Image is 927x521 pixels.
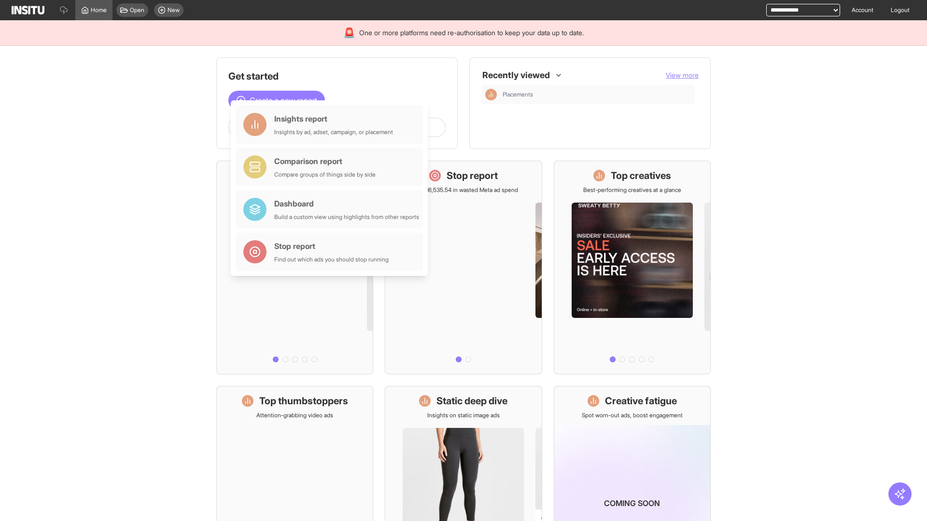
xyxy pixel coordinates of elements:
[274,213,419,221] div: Build a custom view using highlights from other reports
[12,6,44,14] img: Logo
[427,411,500,419] p: Insights on static image ads
[228,69,446,83] h1: Get started
[554,161,711,374] a: Top creativesBest-performing creatives at a glance
[274,240,389,252] div: Stop report
[666,71,699,79] span: View more
[503,91,691,98] span: Placements
[409,186,518,194] p: Save £16,535.54 in wasted Meta ad spend
[343,26,355,40] div: 🚨
[168,6,180,14] span: New
[583,186,681,194] p: Best-performing creatives at a glance
[274,171,376,178] div: Compare groups of things side by side
[436,394,507,408] h1: Static deep dive
[274,256,389,263] div: Find out which ads you should stop running
[385,161,542,374] a: Stop reportSave £16,535.54 in wasted Meta ad spend
[503,91,533,98] span: Placements
[228,91,325,110] button: Create a new report
[259,394,348,408] h1: Top thumbstoppers
[447,169,498,182] h1: Stop report
[274,113,393,124] div: Insights report
[611,169,671,182] h1: Top creatives
[250,95,317,106] span: Create a new report
[274,128,393,136] div: Insights by ad, adset, campaign, or placement
[130,6,144,14] span: Open
[485,89,497,100] div: Insights
[666,70,699,80] button: View more
[359,28,584,38] span: One or more platforms need re-authorisation to keep your data up to date.
[274,198,419,209] div: Dashboard
[91,6,107,14] span: Home
[216,161,373,374] a: What's live nowSee all active ads instantly
[274,155,376,167] div: Comparison report
[256,411,333,419] p: Attention-grabbing video ads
